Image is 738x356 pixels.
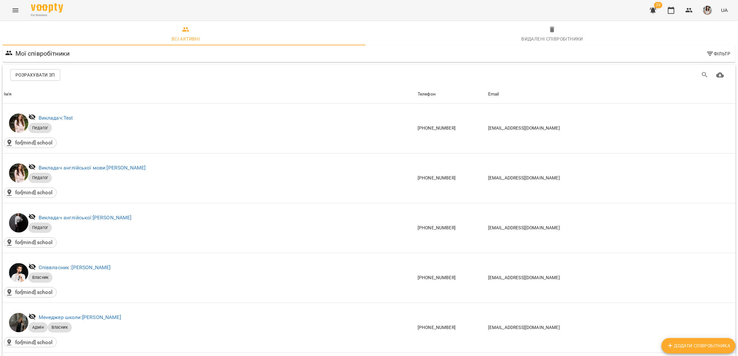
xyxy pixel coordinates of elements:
[4,90,415,98] span: Ім'я
[703,6,712,15] img: 2a7e41675b8cddfc6659cbc34865a559.png
[721,7,728,14] span: UA
[487,104,735,153] td: [EMAIL_ADDRESS][DOMAIN_NAME]
[48,324,72,330] span: Власник
[28,225,52,231] span: Педагог
[487,303,735,353] td: [EMAIL_ADDRESS][DOMAIN_NAME]
[9,163,28,183] img: Аліна Сілко
[4,138,57,148] div: for[mind] school()
[28,324,48,330] span: Адмін
[706,50,730,58] span: Фільтр
[39,115,73,121] a: Викладач:Test
[15,139,52,147] p: for[mind] school
[416,153,487,203] td: [PHONE_NUMBER]
[39,264,111,270] a: Співвласник :[PERSON_NAME]
[39,314,121,320] a: Менеджер школи:[PERSON_NAME]
[39,165,146,171] a: Викладач англійської мови:[PERSON_NAME]
[28,275,52,280] span: Власник
[15,71,55,79] span: Розрахувати ЗП
[416,104,487,153] td: [PHONE_NUMBER]
[31,3,63,13] img: Voopty Logo
[718,4,730,16] button: UA
[521,35,583,43] div: Видалені cпівробітники
[661,338,735,353] button: Додати співробітника
[488,90,499,98] div: Email
[418,90,436,98] div: Телефон
[487,253,735,303] td: [EMAIL_ADDRESS][DOMAIN_NAME]
[667,342,730,350] span: Додати співробітника
[9,114,28,133] img: Test
[416,303,487,353] td: [PHONE_NUMBER]
[488,90,499,98] div: Sort
[3,65,735,85] div: Table Toolbar
[416,253,487,303] td: [PHONE_NUMBER]
[4,90,12,98] div: Ім'я
[15,49,70,59] h6: Мої співробітники
[28,125,52,131] span: Педагог
[4,287,57,297] div: for[mind] school()
[4,90,12,98] div: Sort
[9,313,28,332] img: Богдана Столярчук
[4,237,57,248] div: for[mind] school()
[15,239,52,246] p: for[mind] school
[418,90,436,98] div: Sort
[488,90,734,98] span: Email
[697,67,713,83] button: Пошук
[15,189,52,196] p: for[mind] school
[9,213,28,233] img: Анастасія Ніколаєвських
[704,48,733,59] button: Фільтр
[15,288,52,296] p: for[mind] school
[39,215,132,221] a: Викладач англійської:[PERSON_NAME]
[31,13,63,17] span: For Business
[4,337,57,347] div: for[mind] school()
[172,35,200,43] div: Всі активні
[654,2,662,8] span: 33
[418,90,486,98] span: Телефон
[28,175,52,181] span: Педагог
[15,339,52,346] p: for[mind] school
[712,67,728,83] button: Завантажити CSV
[4,187,57,198] div: for[mind] school()
[487,153,735,203] td: [EMAIL_ADDRESS][DOMAIN_NAME]
[10,69,60,81] button: Розрахувати ЗП
[8,3,23,18] button: Menu
[416,203,487,253] td: [PHONE_NUMBER]
[9,263,28,282] img: Андрій Федотов
[487,203,735,253] td: [EMAIL_ADDRESS][DOMAIN_NAME]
